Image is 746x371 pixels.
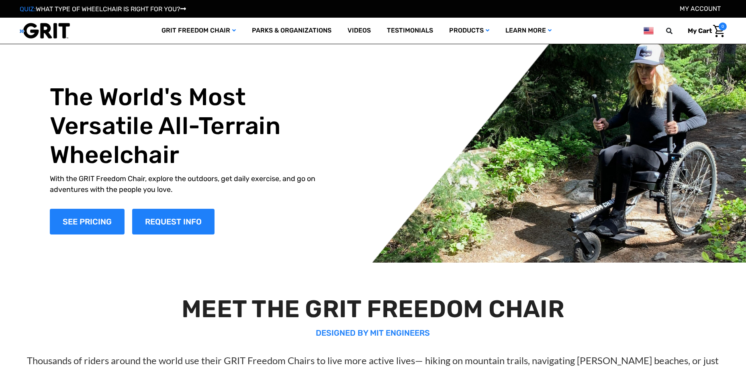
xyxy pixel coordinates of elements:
span: QUIZ: [20,5,36,13]
a: Products [441,18,497,44]
h1: The World's Most Versatile All-Terrain Wheelchair [50,83,333,169]
input: Search [670,22,682,39]
h2: MEET THE GRIT FREEDOM CHAIR [18,295,727,324]
a: Cart with 0 items [682,22,727,39]
a: Slide number 1, Request Information [132,209,215,234]
a: GRIT Freedom Chair [153,18,244,44]
a: Shop Now [50,209,125,234]
a: Account [680,5,721,12]
a: Parks & Organizations [244,18,339,44]
span: My Cart [688,27,712,35]
img: us.png [644,26,653,36]
img: Cart [713,25,725,37]
a: QUIZ:WHAT TYPE OF WHEELCHAIR IS RIGHT FOR YOU? [20,5,186,13]
p: With the GRIT Freedom Chair, explore the outdoors, get daily exercise, and go on adventures with ... [50,173,333,195]
a: Testimonials [379,18,441,44]
a: Learn More [497,18,560,44]
a: Videos [339,18,379,44]
p: DESIGNED BY MIT ENGINEERS [18,327,727,339]
span: 0 [719,22,727,31]
img: GRIT All-Terrain Wheelchair and Mobility Equipment [20,22,70,39]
